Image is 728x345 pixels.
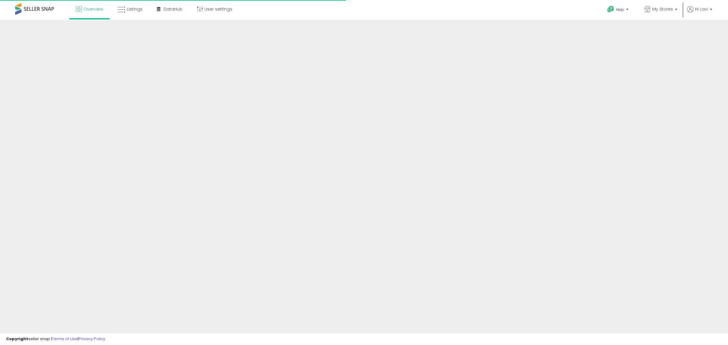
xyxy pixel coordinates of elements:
span: My Stores [652,6,673,12]
span: Hi Lavi [695,6,708,12]
a: Help [602,1,635,20]
span: Overview [83,6,103,12]
span: Help [616,7,624,12]
span: DataHub [163,6,183,12]
i: Get Help [607,5,615,13]
span: Listings [127,6,143,12]
a: Hi Lavi [687,6,712,20]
